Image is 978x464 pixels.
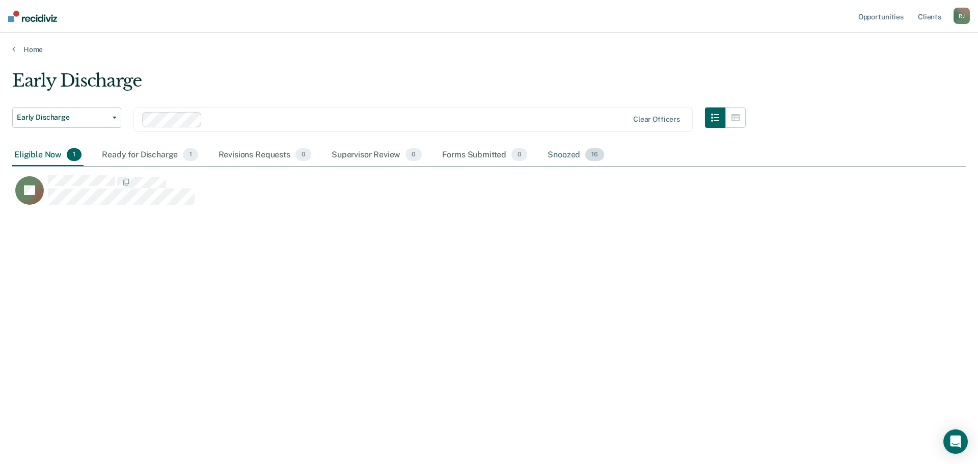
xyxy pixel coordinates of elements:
[295,148,311,161] span: 0
[8,11,57,22] img: Recidiviz
[511,148,527,161] span: 0
[440,144,530,167] div: Forms Submitted0
[100,144,200,167] div: Ready for Discharge1
[954,8,970,24] div: R J
[585,148,604,161] span: 16
[216,144,313,167] div: Revisions Requests0
[405,148,421,161] span: 0
[67,148,81,161] span: 1
[12,175,847,215] div: CaseloadOpportunityCell-6174173
[954,8,970,24] button: RJ
[12,70,746,99] div: Early Discharge
[12,144,84,167] div: Eligible Now1
[183,148,198,161] span: 1
[12,107,121,128] button: Early Discharge
[943,429,968,454] div: Open Intercom Messenger
[12,45,966,54] a: Home
[17,113,108,122] span: Early Discharge
[633,115,680,124] div: Clear officers
[546,144,606,167] div: Snoozed16
[330,144,424,167] div: Supervisor Review0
